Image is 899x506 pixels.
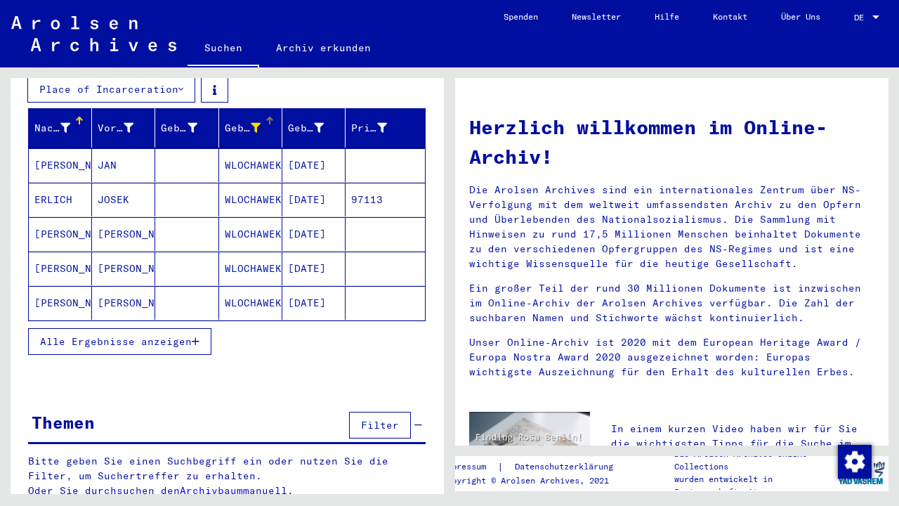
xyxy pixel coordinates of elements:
[161,117,218,139] div: Geburtsname
[282,183,346,216] mat-cell: [DATE]
[40,335,192,348] span: Alle Ergebnisse anzeigen
[282,286,346,320] mat-cell: [DATE]
[282,217,346,251] mat-cell: [DATE]
[288,117,345,139] div: Geburtsdatum
[219,183,282,216] mat-cell: WLOCHAWEK
[161,121,197,136] div: Geburtsname
[361,419,399,432] span: Filter
[225,117,282,139] div: Geburt‏
[225,121,261,136] div: Geburt‏
[442,460,497,474] a: Impressum
[188,31,259,67] a: Suchen
[351,117,408,139] div: Prisoner #
[469,281,874,325] p: Ein großer Teil der rund 30 Millionen Dokumente ist inzwischen im Online-Archiv der Arolsen Archi...
[469,183,874,271] p: Die Arolsen Archives sind ein internationales Zentrum über NS-Verfolgung mit dem weltweit umfasse...
[155,108,218,148] mat-header-cell: Geburtsname
[29,286,92,320] mat-cell: [PERSON_NAME]
[282,252,346,285] mat-cell: [DATE]
[92,183,155,216] mat-cell: JOSEK
[29,217,92,251] mat-cell: [PERSON_NAME]
[28,454,426,498] p: Bitte geben Sie einen Suchbegriff ein oder nutzen Sie die Filter, um Suchertreffer zu erhalten. O...
[29,252,92,285] mat-cell: [PERSON_NAME]
[349,412,411,439] button: Filter
[92,217,155,251] mat-cell: [PERSON_NAME]
[282,108,346,148] mat-header-cell: Geburtsdatum
[838,445,872,479] img: Zustimmung ändern
[11,16,176,51] img: Arolsen_neg.svg
[219,108,282,148] mat-header-cell: Geburt‏
[92,252,155,285] mat-cell: [PERSON_NAME]
[346,183,425,216] mat-cell: 97113
[442,460,630,474] div: |
[835,455,888,491] img: yv_logo.png
[854,13,870,22] span: DE
[674,473,834,498] p: wurden entwickelt in Partnerschaft mit
[219,217,282,251] mat-cell: WLOCHAWEK
[219,148,282,182] mat-cell: WLOCHAWEK
[34,117,91,139] div: Nachname
[98,117,155,139] div: Vorname
[469,112,874,171] h1: Herzlich willkommen im Online-Archiv!
[469,412,590,478] img: video.jpg
[351,121,387,136] div: Prisoner #
[98,121,133,136] div: Vorname
[219,286,282,320] mat-cell: WLOCHAWEK
[504,460,630,474] a: Datenschutzerklärung
[92,148,155,182] mat-cell: JAN
[28,328,211,355] button: Alle Ergebnisse anzeigen
[674,448,834,473] p: Die Arolsen Archives Online-Collections
[346,108,425,148] mat-header-cell: Prisoner #
[219,252,282,285] mat-cell: WLOCHAWEK
[611,422,874,466] p: In einem kurzen Video haben wir für Sie die wichtigsten Tipps für die Suche im Online-Archiv zusa...
[92,286,155,320] mat-cell: [PERSON_NAME]
[34,121,70,136] div: Nachname
[29,148,92,182] mat-cell: [PERSON_NAME]
[32,410,95,435] div: Themen
[27,76,195,103] button: Place of Incarceration
[29,108,92,148] mat-header-cell: Nachname
[469,335,874,379] p: Unser Online-Archiv ist 2020 mit dem European Heritage Award / Europa Nostra Award 2020 ausgezeic...
[442,474,630,487] p: Copyright © Arolsen Archives, 2021
[180,484,243,497] a: Archivbaum
[92,108,155,148] mat-header-cell: Vorname
[282,148,346,182] mat-cell: [DATE]
[29,183,92,216] mat-cell: ERLICH
[288,121,324,136] div: Geburtsdatum
[259,31,388,65] a: Archiv erkunden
